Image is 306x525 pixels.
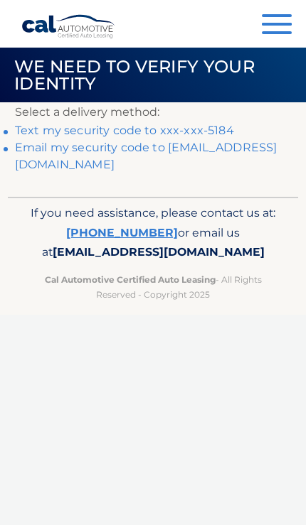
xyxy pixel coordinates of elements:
p: - All Rights Reserved - Copyright 2025 [29,272,278,302]
a: Cal Automotive [21,14,116,39]
span: We need to verify your identity [14,56,255,94]
a: Text my security code to xxx-xxx-5184 [15,124,234,137]
p: Select a delivery method: [15,102,291,122]
button: Menu [262,14,292,38]
span: [EMAIL_ADDRESS][DOMAIN_NAME] [53,245,265,259]
p: If you need assistance, please contact us at: or email us at [29,203,278,264]
a: Email my security code to [EMAIL_ADDRESS][DOMAIN_NAME] [15,141,278,171]
a: [PHONE_NUMBER] [66,226,178,239]
strong: Cal Automotive Certified Auto Leasing [45,274,216,285]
